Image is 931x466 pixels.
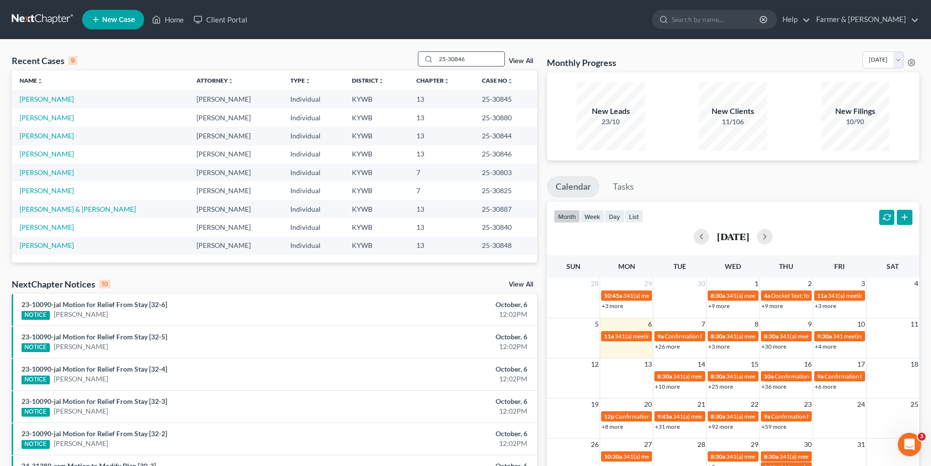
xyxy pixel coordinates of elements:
span: 341(a) meeting for [PERSON_NAME] [623,292,717,299]
span: Confirmation hearing for [PERSON_NAME] & [PERSON_NAME] [615,413,778,420]
span: 10:30a [604,453,622,460]
span: 8:30a [711,453,725,460]
span: Thu [779,262,793,270]
a: 23-10090-jal Motion for Relief From Stay [32-2] [22,429,167,438]
span: 1 [754,278,759,289]
td: KYWB [344,109,409,127]
td: [PERSON_NAME] [189,109,282,127]
span: 20 [643,399,653,410]
span: 28 [590,278,600,289]
a: 23-10090-jal Motion for Relief From Stay [32-3] [22,397,167,405]
span: 10a [764,373,774,380]
h3: Monthly Progress [547,57,616,68]
a: +3 more [708,343,730,350]
div: New Leads [577,106,645,117]
td: 25-30887 [474,200,537,218]
span: 2 [807,278,813,289]
a: +36 more [761,383,786,390]
span: 9a [764,413,770,420]
td: [PERSON_NAME] [189,127,282,145]
a: Case Nounfold_more [482,77,513,84]
a: +30 more [761,343,786,350]
span: 3 [860,278,866,289]
a: View All [509,58,533,65]
a: Districtunfold_more [352,77,384,84]
td: Individual [282,181,344,200]
div: NOTICE [22,376,50,384]
td: [PERSON_NAME] [189,218,282,236]
td: [PERSON_NAME] [189,163,282,181]
td: KYWB [344,163,409,181]
span: 30 [803,439,813,450]
a: 23-10090-jal Motion for Relief From Stay [32-4] [22,365,167,373]
i: unfold_more [305,78,311,84]
span: Sun [566,262,581,270]
a: [PERSON_NAME] [20,132,74,140]
span: 9:30a [817,333,832,340]
span: 8:30a [711,333,725,340]
td: 25-30803 [474,163,537,181]
span: 24 [856,399,866,410]
span: 8:30a [711,373,725,380]
a: [PERSON_NAME] & [PERSON_NAME] [20,205,136,213]
td: 13 [409,90,474,108]
td: 13 [409,127,474,145]
td: 13 [409,237,474,255]
div: October, 6 [365,300,527,310]
span: 9 [807,318,813,330]
span: 5 [594,318,600,330]
span: 8:30a [711,413,725,420]
iframe: Intercom live chat [898,433,921,456]
a: [PERSON_NAME] [54,406,108,416]
a: Home [147,11,189,28]
span: 9a [817,373,823,380]
a: [PERSON_NAME] [20,241,74,249]
div: 12:02PM [365,439,527,448]
a: +10 more [655,383,680,390]
a: +31 more [655,423,680,430]
span: 341(a) meeting for [PERSON_NAME] [726,413,821,420]
div: 10/90 [821,117,889,127]
td: [PERSON_NAME] [189,200,282,218]
div: Recent Cases [12,55,77,67]
i: unfold_more [378,78,384,84]
div: New Filings [821,106,889,117]
div: October, 6 [365,364,527,374]
span: 9:45a [657,413,672,420]
span: Wed [725,262,741,270]
span: 341(a) meeting for [PERSON_NAME] & [PERSON_NAME] [779,453,926,460]
span: 12p [604,413,614,420]
td: Individual [282,109,344,127]
td: Individual [282,200,344,218]
span: 13 [643,358,653,370]
a: [PERSON_NAME] [20,223,74,231]
a: [PERSON_NAME] [54,342,108,352]
a: +26 more [655,343,680,350]
span: Tue [673,262,686,270]
a: Tasks [604,176,643,198]
td: 25-30840 [474,218,537,236]
span: 341(a) meeting for [PERSON_NAME] [623,453,717,460]
button: day [605,210,625,223]
span: 11a [604,333,614,340]
i: unfold_more [37,78,43,84]
span: 341(a) meeting for [PERSON_NAME] [673,413,767,420]
a: [PERSON_NAME] [20,168,74,177]
span: Mon [618,262,635,270]
td: [PERSON_NAME] [189,181,282,200]
td: [PERSON_NAME] [189,90,282,108]
div: 12:02PM [365,406,527,416]
span: 341(a) meeting for [PERSON_NAME] [726,292,821,299]
span: 16 [803,358,813,370]
span: 341(a) meeting for [PERSON_NAME] [673,373,767,380]
span: 8:30a [764,333,779,340]
td: KYWB [344,200,409,218]
span: Docket Text: for [PERSON_NAME] [771,292,859,299]
a: Help [778,11,810,28]
td: KYWB [344,181,409,200]
span: 27 [643,439,653,450]
a: Chapterunfold_more [416,77,450,84]
td: KYWB [344,127,409,145]
a: [PERSON_NAME] [54,310,108,319]
td: KYWB [344,218,409,236]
